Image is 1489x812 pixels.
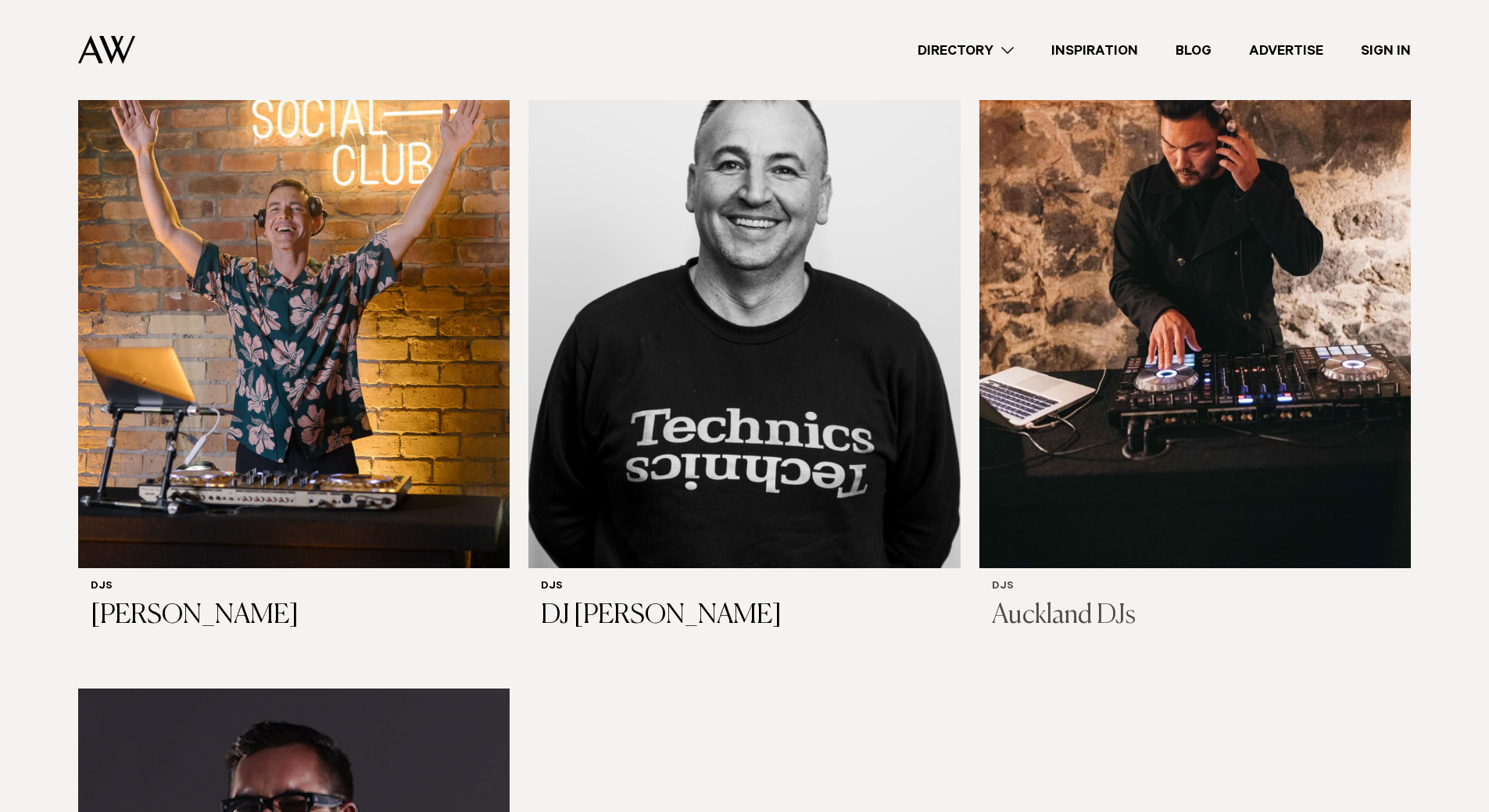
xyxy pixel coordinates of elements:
[78,35,135,64] img: Auckland Weddings Logo
[1230,40,1342,61] a: Advertise
[541,600,947,632] h3: DJ [PERSON_NAME]
[992,581,1398,594] h6: DJs
[899,40,1033,61] a: Directory
[1157,40,1230,61] a: Blog
[91,581,497,594] h6: DJs
[1342,40,1430,61] a: Sign In
[1033,40,1157,61] a: Inspiration
[541,581,947,594] h6: DJs
[992,600,1398,632] h3: Auckland DJs
[91,600,497,632] h3: [PERSON_NAME]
